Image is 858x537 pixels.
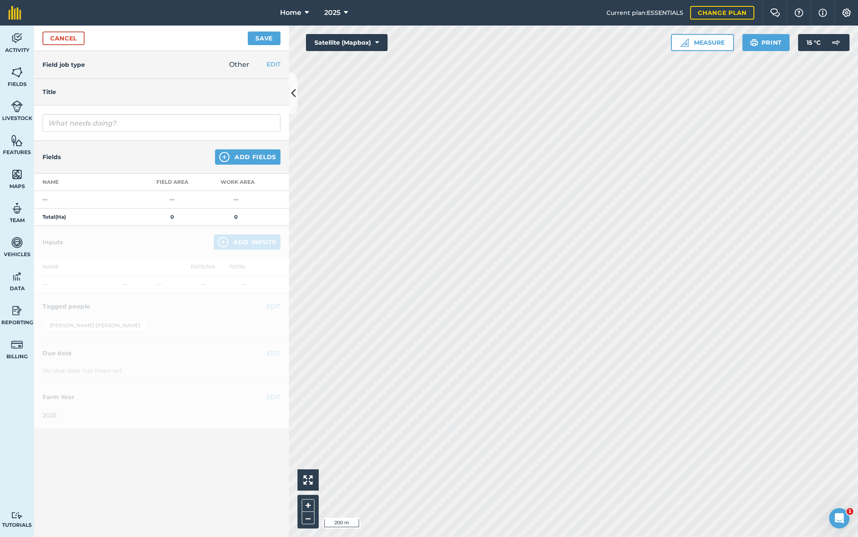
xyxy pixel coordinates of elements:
[847,508,853,515] span: 1
[11,168,23,181] img: svg+xml;base64,PHN2ZyB4bWxucz0iaHR0cDovL3d3dy53My5vcmcvMjAwMC9zdmciIHdpZHRoPSI1NiIgaGVpZ2h0PSI2MC...
[742,34,790,51] button: Print
[671,34,734,51] button: Measure
[42,87,280,97] h4: Title
[42,114,280,132] input: What needs doing?
[229,60,249,69] span: Other
[11,511,23,520] img: svg+xml;base64,PD94bWwgdmVyc2lvbj0iMS4wIiBlbmNvZGluZz0idXRmLTgiPz4KPCEtLSBHZW5lcmF0b3I6IEFkb2JlIE...
[280,8,301,18] span: Home
[818,8,827,18] img: svg+xml;base64,PHN2ZyB4bWxucz0iaHR0cDovL3d3dy53My5vcmcvMjAwMC9zdmciIHdpZHRoPSIxNyIgaGVpZ2h0PSIxNy...
[306,34,388,51] button: Satellite (Mapbox)
[219,152,229,162] img: svg+xml;base64,PHN2ZyB4bWxucz0iaHR0cDovL3d3dy53My5vcmcvMjAwMC9zdmciIHdpZHRoPSIxNCIgaGVpZ2h0PSIyNC...
[11,202,23,215] img: svg+xml;base64,PD94bWwgdmVyc2lvbj0iMS4wIiBlbmNvZGluZz0idXRmLTgiPz4KPCEtLSBHZW5lcmF0b3I6IEFkb2JlIE...
[42,31,85,45] a: Cancel
[34,174,140,191] th: Name
[42,60,85,69] h4: Field job type
[234,214,238,220] strong: 0
[303,475,313,485] img: Four arrows, one pointing top left, one top right, one bottom right and the last bottom left
[266,60,280,69] button: EDIT
[8,6,21,20] img: fieldmargin Logo
[248,31,280,45] button: Save
[11,100,23,113] img: svg+xml;base64,PD94bWwgdmVyc2lvbj0iMS4wIiBlbmNvZGluZz0idXRmLTgiPz4KPCEtLSBHZW5lcmF0b3I6IEFkb2JlIE...
[606,8,683,17] span: Current plan : ESSENTIALS
[140,191,204,209] td: —
[204,174,268,191] th: Work area
[204,191,268,209] td: —
[11,32,23,45] img: svg+xml;base64,PD94bWwgdmVyc2lvbj0iMS4wIiBlbmNvZGluZz0idXRmLTgiPz4KPCEtLSBHZW5lcmF0b3I6IEFkb2JlIE...
[34,191,140,209] td: —
[770,9,780,17] img: Two speech bubbles overlapping with the left bubble in the forefront
[42,214,66,220] strong: Total ( Ha )
[841,9,852,17] img: A cog icon
[11,270,23,283] img: svg+xml;base64,PD94bWwgdmVyc2lvbj0iMS4wIiBlbmNvZGluZz0idXRmLTgiPz4KPCEtLSBHZW5lcmF0b3I6IEFkb2JlIE...
[11,134,23,147] img: svg+xml;base64,PHN2ZyB4bWxucz0iaHR0cDovL3d3dy53My5vcmcvMjAwMC9zdmciIHdpZHRoPSI1NiIgaGVpZ2h0PSI2MC...
[690,6,754,20] a: Change plan
[827,34,844,51] img: svg+xml;base64,PD94bWwgdmVyc2lvbj0iMS4wIiBlbmNvZGluZz0idXRmLTgiPz4KPCEtLSBHZW5lcmF0b3I6IEFkb2JlIE...
[170,214,174,220] strong: 0
[42,152,61,162] h4: Fields
[11,236,23,249] img: svg+xml;base64,PD94bWwgdmVyc2lvbj0iMS4wIiBlbmNvZGluZz0idXRmLTgiPz4KPCEtLSBHZW5lcmF0b3I6IEFkb2JlIE...
[750,37,758,48] img: svg+xml;base64,PHN2ZyB4bWxucz0iaHR0cDovL3d3dy53My5vcmcvMjAwMC9zdmciIHdpZHRoPSIxOSIgaGVpZ2h0PSIyNC...
[324,8,340,18] span: 2025
[794,9,804,17] img: A question mark icon
[680,38,689,47] img: Ruler icon
[11,338,23,351] img: svg+xml;base64,PD94bWwgdmVyc2lvbj0iMS4wIiBlbmNvZGluZz0idXRmLTgiPz4KPCEtLSBHZW5lcmF0b3I6IEFkb2JlIE...
[11,66,23,79] img: svg+xml;base64,PHN2ZyB4bWxucz0iaHR0cDovL3d3dy53My5vcmcvMjAwMC9zdmciIHdpZHRoPSI1NiIgaGVpZ2h0PSI2MC...
[302,499,314,512] button: +
[798,34,850,51] button: 15 °C
[140,174,204,191] th: Field Area
[829,508,850,528] iframe: Intercom live chat
[302,512,314,524] button: –
[11,304,23,317] img: svg+xml;base64,PD94bWwgdmVyc2lvbj0iMS4wIiBlbmNvZGluZz0idXRmLTgiPz4KPCEtLSBHZW5lcmF0b3I6IEFkb2JlIE...
[807,34,821,51] span: 15 ° C
[215,149,280,165] button: Add Fields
